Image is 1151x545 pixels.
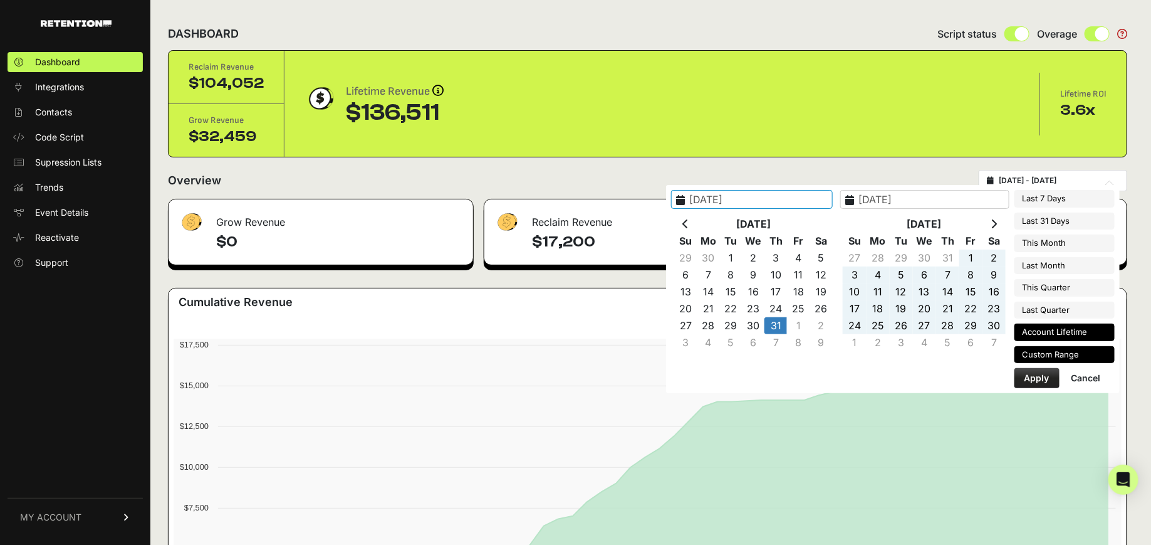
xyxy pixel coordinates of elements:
span: Event Details [35,206,88,219]
th: [DATE] [697,216,810,233]
span: Trends [35,181,63,194]
td: 20 [674,300,697,317]
div: Grow Revenue [189,114,264,127]
div: Lifetime ROI [1060,88,1107,100]
div: Open Intercom Messenger [1108,465,1138,495]
th: We [913,233,936,250]
td: 9 [742,267,764,283]
button: Cancel [1061,368,1111,388]
td: 1 [843,334,866,351]
td: 25 [867,317,890,334]
td: 22 [959,300,982,317]
th: Su [674,233,697,250]
text: $10,000 [180,462,209,472]
td: 11 [867,283,890,300]
a: Support [8,253,143,273]
span: Script status [937,26,997,41]
td: 6 [913,267,936,283]
td: 23 [742,300,764,317]
div: Reclaim Revenue [189,61,264,73]
td: 25 [787,300,810,317]
td: 2 [742,250,764,267]
td: 3 [890,334,913,351]
td: 29 [674,250,697,267]
img: fa-dollar-13500eef13a19c4ab2b9ed9ad552e47b0d9fc28b02b83b90ba0e00f96d6372e9.png [494,210,519,235]
td: 24 [843,317,866,334]
td: 11 [787,267,810,283]
td: 2 [867,334,890,351]
th: Mo [867,233,890,250]
span: Support [35,257,68,269]
td: 27 [843,250,866,267]
span: Integrations [35,81,84,93]
li: Last Quarter [1014,302,1115,319]
a: Dashboard [8,52,143,72]
text: $17,500 [180,340,209,349]
td: 10 [764,267,787,283]
text: $12,500 [180,421,209,431]
td: 1 [787,317,810,334]
td: 4 [867,267,890,283]
td: 20 [913,300,936,317]
td: 31 [764,317,787,334]
div: Reclaim Revenue [484,199,800,237]
th: Tu [719,233,742,250]
a: Contacts [8,102,143,122]
span: Contacts [35,106,72,119]
th: Th [764,233,787,250]
h4: $17,200 [532,232,790,252]
th: Fr [787,233,810,250]
td: 31 [936,250,959,267]
td: 18 [787,283,810,300]
td: 9 [810,334,832,351]
div: Lifetime Revenue [346,83,444,100]
td: 21 [936,300,959,317]
div: $136,511 [346,100,444,125]
td: 6 [674,267,697,283]
td: 15 [719,283,742,300]
td: 1 [719,250,742,267]
a: Code Script [8,127,143,147]
th: We [742,233,764,250]
td: 28 [697,317,719,334]
a: Integrations [8,77,143,97]
li: Account Lifetime [1014,324,1115,341]
td: 30 [697,250,719,267]
li: Last 7 Days [1014,190,1115,208]
h2: Overview [168,172,221,189]
td: 17 [843,300,866,317]
td: 16 [982,283,1006,300]
div: Grow Revenue [169,199,473,237]
td: 19 [810,283,832,300]
td: 8 [719,267,742,283]
td: 3 [674,334,697,351]
td: 27 [913,317,936,334]
td: 23 [982,300,1006,317]
text: $15,000 [180,381,209,390]
td: 29 [719,317,742,334]
td: 3 [843,267,866,283]
td: 6 [959,334,982,351]
td: 30 [742,317,764,334]
td: 14 [697,283,719,300]
li: Custom Range [1014,346,1115,364]
td: 30 [913,250,936,267]
span: Supression Lists [35,156,102,169]
td: 30 [982,317,1006,334]
td: 21 [697,300,719,317]
span: Overage [1037,26,1077,41]
td: 10 [843,283,866,300]
a: Trends [8,177,143,198]
td: 28 [936,317,959,334]
td: 7 [936,267,959,283]
td: 9 [982,267,1006,283]
li: Last Month [1014,257,1115,275]
li: This Month [1014,235,1115,252]
td: 6 [742,334,764,351]
td: 4 [913,334,936,351]
td: 19 [890,300,913,317]
th: Th [936,233,959,250]
div: 3.6x [1060,100,1107,120]
td: 5 [936,334,959,351]
td: 5 [890,267,913,283]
